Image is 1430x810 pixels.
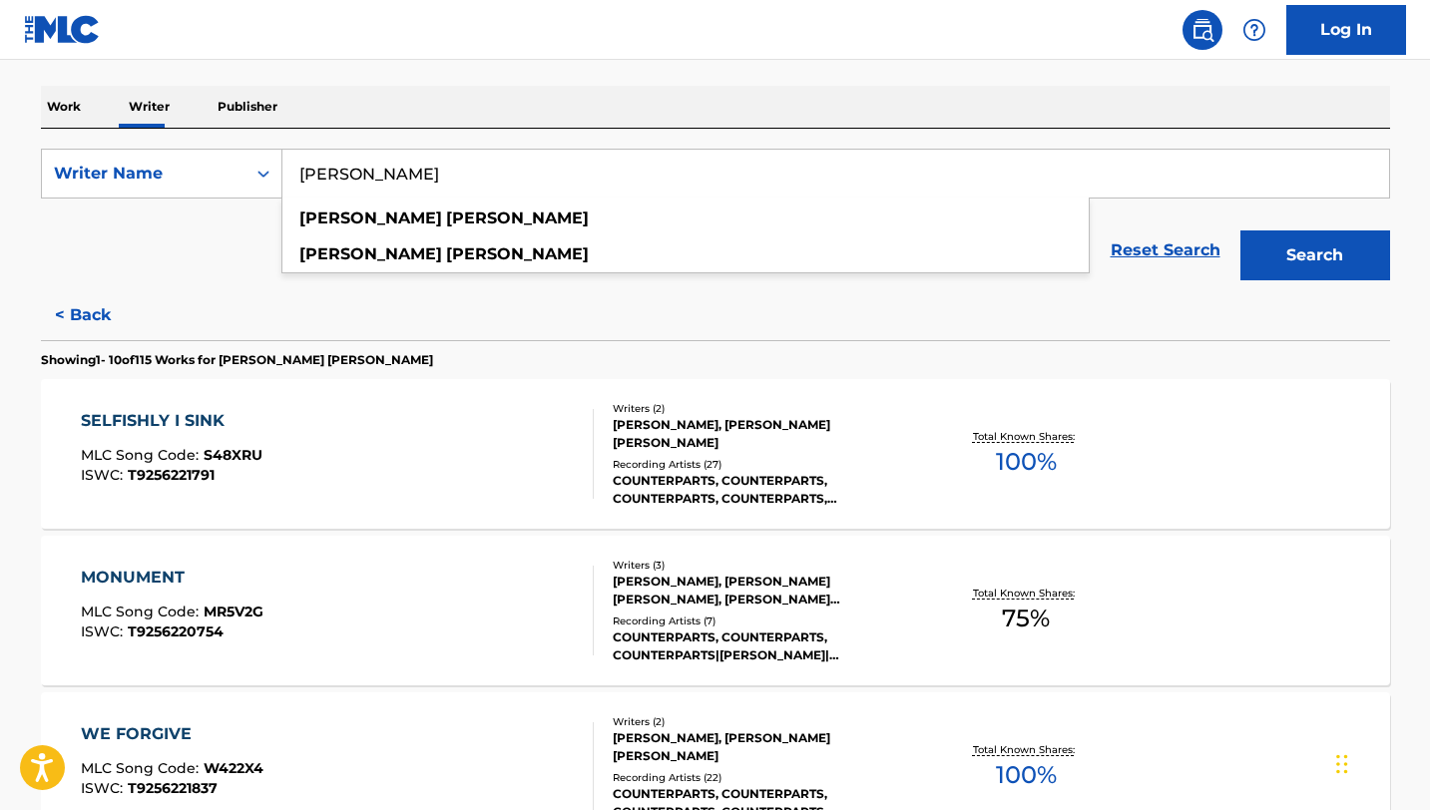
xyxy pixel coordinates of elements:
[81,779,128,797] span: ISWC :
[299,244,442,263] strong: [PERSON_NAME]
[996,444,1057,480] span: 100 %
[1002,601,1050,636] span: 75 %
[613,401,914,416] div: Writers ( 2 )
[613,558,914,573] div: Writers ( 3 )
[1240,230,1390,280] button: Search
[41,536,1390,685] a: MONUMENTMLC Song Code:MR5V2GISWC:T9256220754Writers (3)[PERSON_NAME], [PERSON_NAME] [PERSON_NAME]...
[299,208,442,227] strong: [PERSON_NAME]
[41,379,1390,529] a: SELFISHLY I SINKMLC Song Code:S48XRUISWC:T9256221791Writers (2)[PERSON_NAME], [PERSON_NAME] [PERS...
[1286,5,1406,55] a: Log In
[973,742,1080,757] p: Total Known Shares:
[41,351,433,369] p: Showing 1 - 10 of 115 Works for [PERSON_NAME] [PERSON_NAME]
[996,757,1057,793] span: 100 %
[1242,18,1266,42] img: help
[41,149,1390,290] form: Search Form
[613,613,914,628] div: Recording Artists ( 7 )
[613,457,914,472] div: Recording Artists ( 27 )
[24,15,101,44] img: MLC Logo
[613,714,914,729] div: Writers ( 2 )
[81,759,204,777] span: MLC Song Code :
[123,86,176,128] p: Writer
[81,446,204,464] span: MLC Song Code :
[1330,714,1430,810] iframe: Chat Widget
[1336,734,1348,794] div: Drag
[446,208,589,227] strong: [PERSON_NAME]
[973,429,1080,444] p: Total Known Shares:
[128,779,218,797] span: T9256221837
[613,573,914,608] div: [PERSON_NAME], [PERSON_NAME] [PERSON_NAME], [PERSON_NAME] [PERSON_NAME]
[81,722,263,746] div: WE FORGIVE
[613,770,914,785] div: Recording Artists ( 22 )
[613,416,914,452] div: [PERSON_NAME], [PERSON_NAME] [PERSON_NAME]
[1101,228,1230,272] a: Reset Search
[81,622,128,640] span: ISWC :
[973,586,1080,601] p: Total Known Shares:
[128,466,215,484] span: T9256221791
[81,466,128,484] span: ISWC :
[446,244,589,263] strong: [PERSON_NAME]
[41,86,87,128] p: Work
[212,86,283,128] p: Publisher
[81,409,262,433] div: SELFISHLY I SINK
[204,603,263,620] span: MR5V2G
[81,603,204,620] span: MLC Song Code :
[81,566,263,590] div: MONUMENT
[613,472,914,508] div: COUNTERPARTS, COUNTERPARTS, COUNTERPARTS, COUNTERPARTS, COUNTERPARTS
[613,729,914,765] div: [PERSON_NAME], [PERSON_NAME] [PERSON_NAME]
[54,162,234,186] div: Writer Name
[613,628,914,664] div: COUNTERPARTS, COUNTERPARTS, COUNTERPARTS|[PERSON_NAME]|[PERSON_NAME] [PERSON_NAME]|[PERSON_NAME],...
[1234,10,1274,50] div: Help
[204,446,262,464] span: S48XRU
[1183,10,1222,50] a: Public Search
[41,290,161,340] button: < Back
[128,622,224,640] span: T9256220754
[204,759,263,777] span: W422X4
[1191,18,1214,42] img: search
